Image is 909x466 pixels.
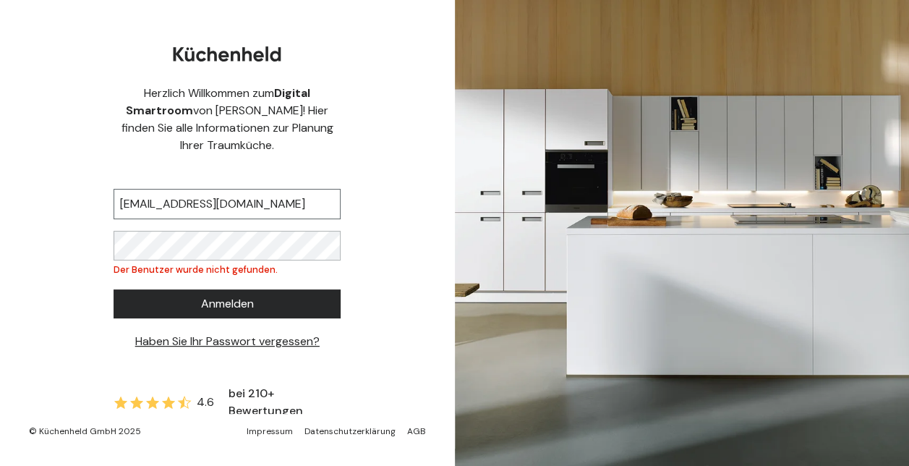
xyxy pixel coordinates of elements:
div: Herzlich Willkommen zum von [PERSON_NAME]! Hier finden Sie alle Informationen zur Planung Ihrer T... [114,85,341,154]
input: E-Mail-Adresse [114,189,341,219]
button: Anmelden [114,289,341,318]
a: Impressum [247,425,293,437]
span: 4.6 [197,394,214,411]
small: Der Benutzer wurde nicht gefunden. [114,263,278,276]
img: Kuechenheld logo [173,46,281,62]
b: Digital Smartroom [126,85,310,118]
span: bei 210+ Bewertungen [229,385,341,420]
a: Haben Sie Ihr Passwort vergessen? [135,334,320,349]
div: © Küchenheld GmbH 2025 [29,425,141,437]
a: AGB [407,425,426,437]
span: Anmelden [201,295,254,313]
a: Datenschutzerklärung [304,425,396,437]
